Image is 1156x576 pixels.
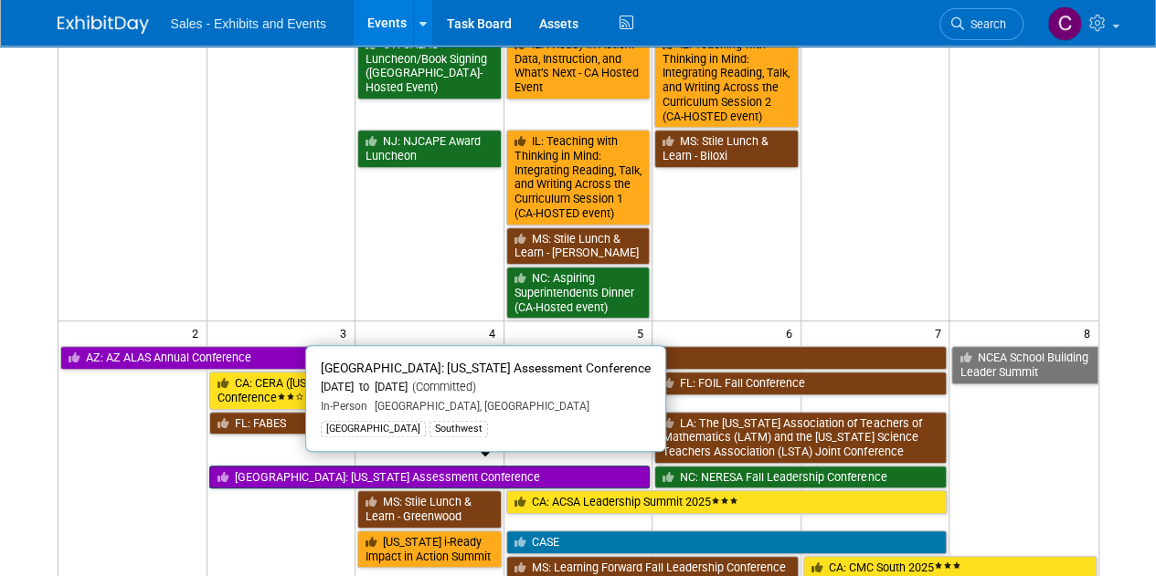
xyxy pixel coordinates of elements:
span: [GEOGRAPHIC_DATA], [GEOGRAPHIC_DATA] [367,400,589,413]
div: Southwest [430,421,488,437]
span: 3 [338,321,355,344]
a: [US_STATE] i-Ready Impact in Action Summit [357,530,502,568]
span: [GEOGRAPHIC_DATA]: [US_STATE] Assessment Conference [321,361,651,375]
a: NC: Aspiring Superintendents Dinner (CA-Hosted event) [506,267,651,319]
a: MS: Stile Lunch & Learn - [PERSON_NAME] [506,227,651,265]
a: CA: ACSA Leadership Summit 2025 [506,490,948,514]
span: (Committed) [408,380,476,393]
a: AZ: AZ ALAS Annual Conference [60,346,354,370]
div: [GEOGRAPHIC_DATA] [321,421,426,437]
a: IL: Teaching with Thinking in Mind: Integrating Reading, Talk, and Writing Across the Curriculum ... [506,130,651,225]
a: IL: i-Ready in Action: Data, Instruction, and What’s Next - CA Hosted Event [506,33,651,99]
a: FL: FABES [209,412,651,435]
a: [GEOGRAPHIC_DATA]: [US_STATE] Assessment Conference [209,466,651,489]
span: 2 [190,321,207,344]
a: CASE [506,530,948,554]
a: IL: Teaching with Thinking in Mind: Integrating Reading, Talk, and Writing Across the Curriculum ... [654,33,799,128]
a: LA: The [US_STATE] Association of Teachers of Mathematics (LATM) and the [US_STATE] Science Teach... [654,412,947,464]
span: 5 [635,321,652,344]
a: MS: Stile Lunch & Learn - Greenwood [357,490,502,528]
span: Search [964,17,1006,31]
span: 8 [1082,321,1098,344]
a: FL: FOIL Fall Conference [654,372,947,395]
span: 6 [784,321,801,344]
a: Search [939,8,1023,40]
span: In-Person [321,400,367,413]
span: 4 [487,321,504,344]
span: 7 [932,321,949,344]
img: ExhibitDay [58,16,149,34]
a: CA: CERA ([US_STATE] Educational Research Association) 2025 Annual Conference [209,372,651,409]
a: CT: CALAS Luncheon/Book Signing ([GEOGRAPHIC_DATA]-Hosted Event) [357,33,502,99]
a: NCEA School Building Leader Summit [951,346,1098,383]
a: NC: NERESA Fall Leadership Conference [654,466,947,489]
div: [DATE] to [DATE] [321,380,651,395]
a: MS: Stile Lunch & Learn - Biloxi [654,130,799,167]
img: Christine Lurz [1047,6,1082,41]
a: NJ: NJCAPE Award Luncheon [357,130,502,167]
span: Sales - Exhibits and Events [171,16,326,31]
